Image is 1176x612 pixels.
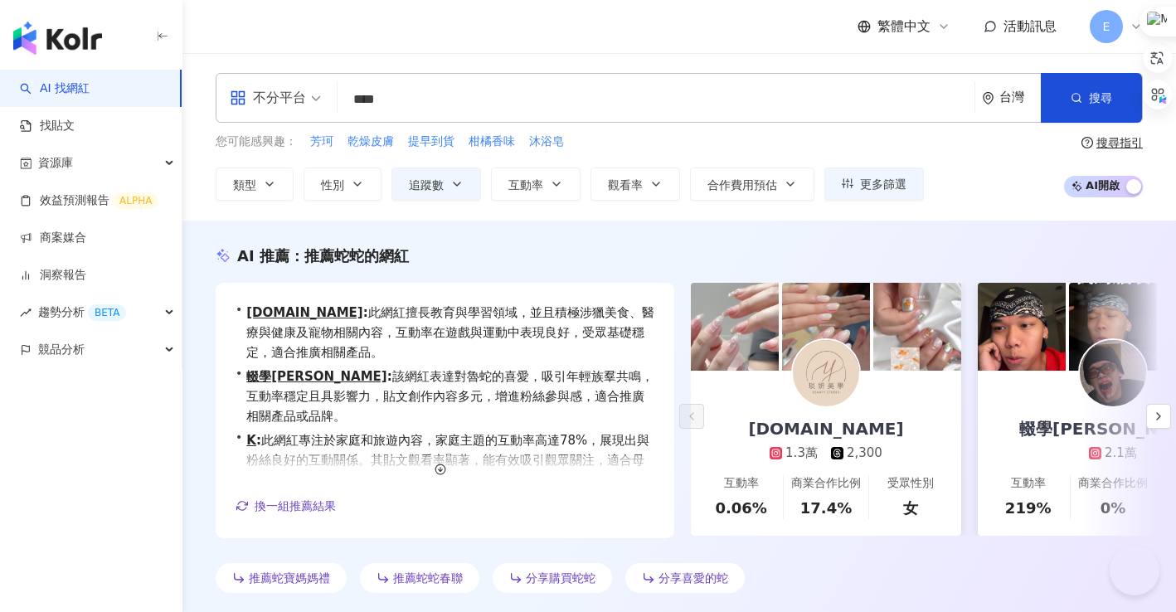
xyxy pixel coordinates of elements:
[13,22,102,55] img: logo
[256,433,261,448] span: :
[236,367,654,426] div: •
[236,303,654,362] div: •
[38,331,85,368] span: 競品分析
[1011,475,1046,492] div: 互動率
[1078,475,1148,492] div: 商業合作比例
[731,417,920,440] div: [DOMAIN_NAME]
[528,133,565,151] button: 沐浴皂
[38,144,73,182] span: 資源庫
[393,571,463,585] span: 推薦蛇蛇春聯
[249,571,330,585] span: 推薦蛇寶媽媽禮
[707,178,777,192] span: 合作費用預估
[347,133,395,151] button: 乾燥皮膚
[246,430,654,490] span: 此網紅專注於家庭和旅遊內容，家庭主題的互動率高達78%，展現出與粉絲良好的互動關係。其貼文觀看率顯著，能有效吸引觀眾關注，適合母嬰及家庭領域的品牌合作.
[1101,498,1126,518] div: 0%
[246,367,654,426] span: 該網紅表達對魯蛇的喜愛，吸引年輕族羣共鳴，互動率穩定且具影響力，貼文創作內容多元，增進粉絲參與感，適合推廣相關產品或品牌。
[216,134,297,150] span: 您可能感興趣：
[408,134,454,150] span: 提早到貨
[233,178,256,192] span: 類型
[20,267,86,284] a: 洞察報告
[246,433,256,448] a: K
[608,178,643,192] span: 觀看率
[529,134,564,150] span: 沐浴皂
[1080,340,1146,406] img: KOL Avatar
[20,307,32,318] span: rise
[363,305,368,320] span: :
[246,305,362,320] a: [DOMAIN_NAME]
[310,134,333,150] span: 芳珂
[216,168,294,201] button: 類型
[508,178,543,192] span: 互動率
[38,294,126,331] span: 趨勢分析
[1110,546,1159,595] iframe: Help Scout Beacon - Open
[20,80,90,97] a: searchAI 找網紅
[793,340,859,406] img: KOL Avatar
[1096,136,1143,149] div: 搜尋指引
[230,90,246,106] span: appstore
[782,283,870,371] img: post-image
[468,133,516,151] button: 柑橘香味
[824,168,924,201] button: 更多篩選
[236,493,337,518] button: 換一組推薦結果
[1105,444,1137,462] div: 2.1萬
[785,444,818,462] div: 1.3萬
[903,498,918,518] div: 女
[230,85,306,111] div: 不分平台
[237,245,409,266] div: AI 推薦 ：
[321,178,344,192] span: 性別
[1069,283,1157,371] img: post-image
[1041,73,1142,123] button: 搜尋
[246,303,654,362] span: 此網紅擅長教育與學習領域，並且積極涉獵美食、醫療與健康及寵物相關內容，互動率在遊戲與運動中表現良好，受眾基礎穩定，適合推廣相關產品。
[887,475,934,492] div: 受眾性別
[491,168,581,201] button: 互動率
[469,134,515,150] span: 柑橘香味
[847,444,882,462] div: 2,300
[715,498,766,518] div: 0.06%
[407,133,455,151] button: 提早到貨
[391,168,481,201] button: 追蹤數
[590,168,680,201] button: 觀看率
[1003,18,1057,34] span: 活動訊息
[20,192,158,209] a: 效益預測報告ALPHA
[999,90,1041,104] div: 台灣
[409,178,444,192] span: 追蹤數
[1005,498,1052,518] div: 219%
[304,247,409,265] span: 推薦蛇蛇的網紅
[691,283,779,371] img: post-image
[1103,17,1110,36] span: E
[20,118,75,134] a: 找貼文
[877,17,931,36] span: 繁體中文
[526,571,595,585] span: 分享購買蛇蛇
[690,168,814,201] button: 合作費用預估
[658,571,728,585] span: 分享喜愛的蛇
[88,304,126,321] div: BETA
[347,134,394,150] span: 乾燥皮膚
[309,133,334,151] button: 芳珂
[800,498,852,518] div: 17.4%
[982,92,994,104] span: environment
[860,177,906,191] span: 更多篩選
[873,283,961,371] img: post-image
[304,168,381,201] button: 性別
[978,283,1066,371] img: post-image
[236,430,654,490] div: •
[691,371,961,536] a: [DOMAIN_NAME]1.3萬2,300互動率0.06%商業合作比例17.4%受眾性別女
[246,369,386,384] a: 輟學[PERSON_NAME]
[791,475,861,492] div: 商業合作比例
[1089,91,1112,104] span: 搜尋
[724,475,759,492] div: 互動率
[387,369,392,384] span: :
[1081,137,1093,148] span: question-circle
[20,230,86,246] a: 商案媒合
[255,499,336,512] span: 換一組推薦結果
